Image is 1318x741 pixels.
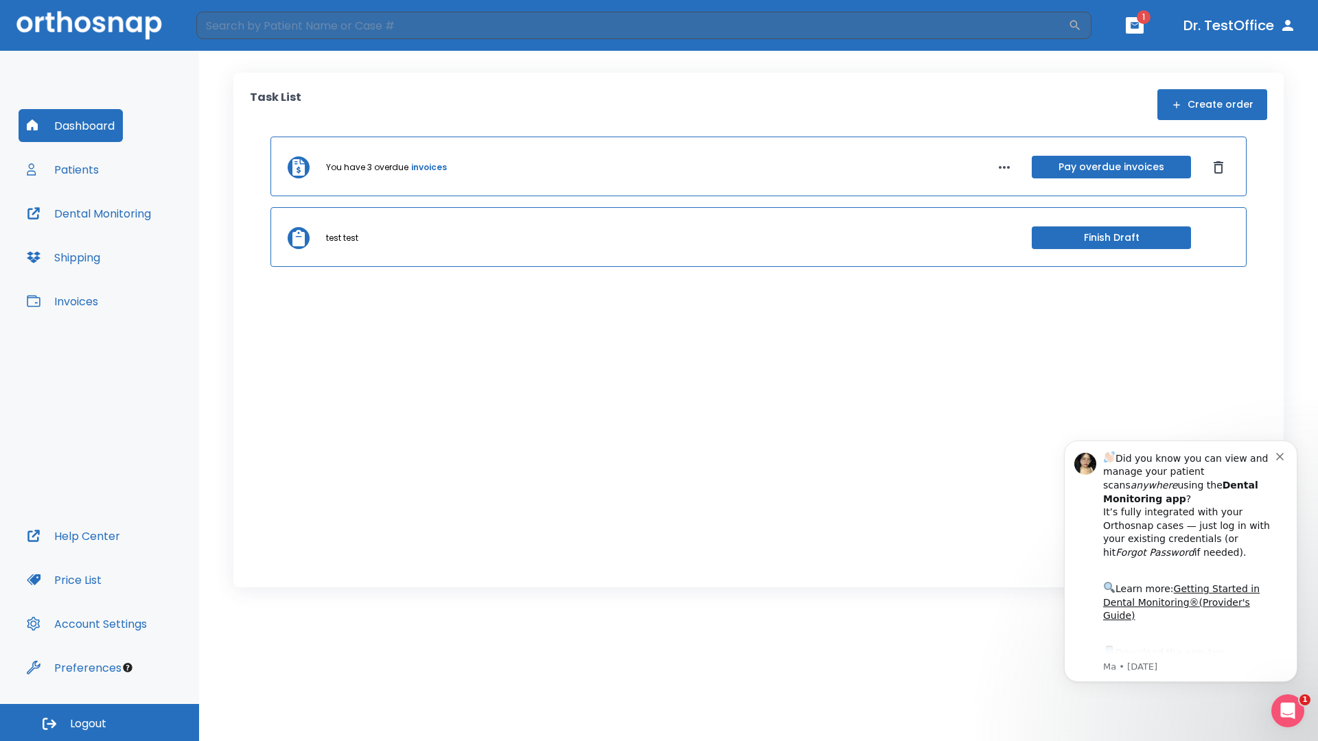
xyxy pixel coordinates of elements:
[19,563,110,596] button: Price List
[19,651,130,684] button: Preferences
[1032,226,1191,249] button: Finish Draft
[16,11,162,39] img: Orthosnap
[196,12,1068,39] input: Search by Patient Name or Case #
[1032,156,1191,178] button: Pay overdue invoices
[1299,694,1310,705] span: 1
[1178,13,1302,38] button: Dr. TestOffice
[1043,423,1318,734] iframe: Intercom notifications message
[122,661,134,674] div: Tooltip anchor
[19,241,108,274] button: Shipping
[326,161,408,174] p: You have 3 overdue
[19,153,107,186] button: Patients
[326,232,358,244] p: test test
[19,607,155,640] button: Account Settings
[19,519,128,552] button: Help Center
[19,197,159,230] button: Dental Monitoring
[1137,10,1151,24] span: 1
[1157,89,1267,120] button: Create order
[19,109,123,142] button: Dashboard
[411,161,447,174] a: invoices
[70,716,106,731] span: Logout
[1271,694,1304,727] iframe: Intercom live chat
[250,89,301,120] p: Task List
[19,285,106,318] button: Invoices
[1207,156,1229,178] button: Dismiss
